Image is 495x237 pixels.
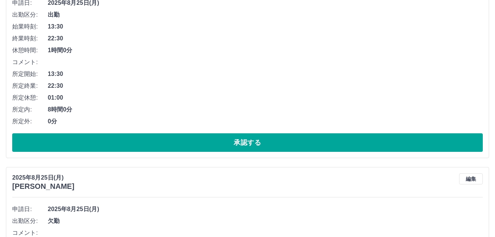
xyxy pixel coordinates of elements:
[12,182,74,191] h3: [PERSON_NAME]
[12,10,48,19] span: 出勤区分:
[48,105,483,114] span: 8時間0分
[48,217,483,226] span: 欠勤
[12,81,48,90] span: 所定終業:
[12,105,48,114] span: 所定内:
[12,58,48,67] span: コメント:
[12,34,48,43] span: 終業時刻:
[12,22,48,31] span: 始業時刻:
[12,93,48,102] span: 所定休憩:
[48,70,483,79] span: 13:30
[12,205,48,214] span: 申請日:
[12,46,48,55] span: 休憩時間:
[12,70,48,79] span: 所定開始:
[48,93,483,102] span: 01:00
[48,46,483,55] span: 1時間0分
[12,117,48,126] span: 所定外:
[12,173,74,182] p: 2025年8月25日(月)
[48,10,483,19] span: 出勤
[48,81,483,90] span: 22:30
[48,205,483,214] span: 2025年8月25日(月)
[48,117,483,126] span: 0分
[459,173,483,184] button: 編集
[12,133,483,152] button: 承認する
[48,34,483,43] span: 22:30
[12,217,48,226] span: 出勤区分:
[48,22,483,31] span: 13:30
